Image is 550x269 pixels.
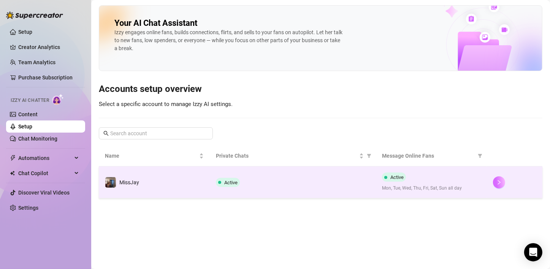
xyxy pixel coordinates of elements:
h2: Your AI Chat Assistant [114,18,197,28]
a: Purchase Subscription [18,74,73,81]
a: Settings [18,205,38,211]
span: Active [390,174,404,180]
img: Chat Copilot [10,171,15,176]
a: Content [18,111,38,117]
span: Private Chats [216,152,358,160]
input: Search account [110,129,202,138]
h3: Accounts setup overview [99,83,542,95]
span: Izzy AI Chatter [11,97,49,104]
span: search [103,131,109,136]
img: logo-BBDzfeDw.svg [6,11,63,19]
a: Team Analytics [18,59,55,65]
span: Select a specific account to manage Izzy AI settings. [99,101,233,108]
a: Setup [18,29,32,35]
span: filter [365,150,373,161]
span: Automations [18,152,72,164]
th: Private Chats [210,146,376,166]
a: Creator Analytics [18,41,79,53]
a: Setup [18,123,32,130]
span: MissJay [119,179,139,185]
span: thunderbolt [10,155,16,161]
a: Discover Viral Videos [18,190,70,196]
img: AI Chatter [52,94,64,105]
img: MissJay [105,177,116,188]
th: Name [99,146,210,166]
div: Izzy engages online fans, builds connections, flirts, and sells to your fans on autopilot. Let he... [114,28,342,52]
span: Active [224,180,238,185]
span: Message Online Fans [382,152,475,160]
a: Chat Monitoring [18,136,57,142]
span: Chat Copilot [18,167,72,179]
span: right [496,180,502,185]
span: Name [105,152,198,160]
button: right [493,176,505,188]
span: filter [367,153,371,158]
div: Open Intercom Messenger [524,243,542,261]
span: filter [476,150,484,161]
span: filter [478,153,482,158]
span: Mon, Tue, Wed, Thu, Fri, Sat, Sun all day [382,185,481,192]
